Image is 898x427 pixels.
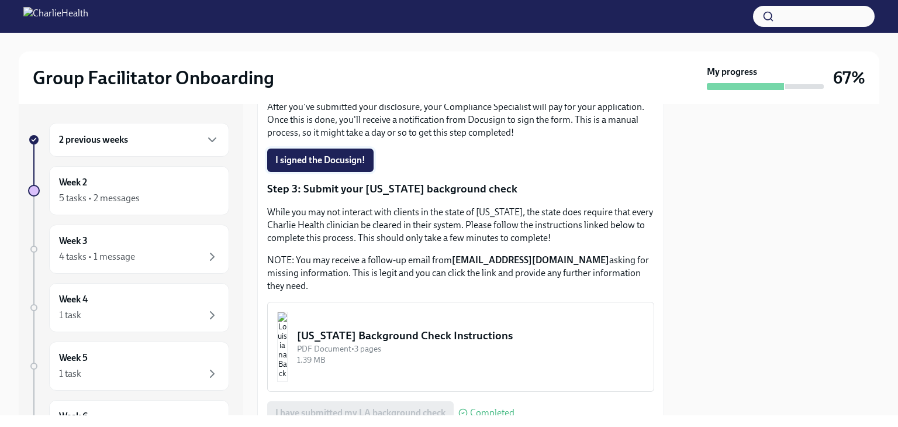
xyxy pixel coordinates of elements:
[297,328,644,343] div: [US_STATE] Background Check Instructions
[59,192,140,205] div: 5 tasks • 2 messages
[28,283,229,332] a: Week 41 task
[297,343,644,354] div: PDF Document • 3 pages
[297,354,644,366] div: 1.39 MB
[707,66,757,78] strong: My progress
[59,309,81,322] div: 1 task
[59,410,88,423] h6: Week 6
[59,293,88,306] h6: Week 4
[59,176,87,189] h6: Week 2
[33,66,274,89] h2: Group Facilitator Onboarding
[267,206,654,245] p: While you may not interact with clients in the state of [US_STATE], the state does require that e...
[277,312,288,382] img: Louisiana Background Check Instructions
[28,225,229,274] a: Week 34 tasks • 1 message
[267,101,654,139] p: After you've submitted your disclosure, your Compliance Specialist will pay for your application....
[833,67,865,88] h3: 67%
[28,166,229,215] a: Week 25 tasks • 2 messages
[470,408,514,418] span: Completed
[59,352,88,364] h6: Week 5
[267,302,654,392] button: [US_STATE] Background Check InstructionsPDF Document•3 pages1.39 MB
[49,123,229,157] div: 2 previous weeks
[275,154,365,166] span: I signed the Docusign!
[267,149,374,172] button: I signed the Docusign!
[59,250,135,263] div: 4 tasks • 1 message
[28,342,229,391] a: Week 51 task
[59,235,88,247] h6: Week 3
[59,133,128,146] h6: 2 previous weeks
[452,254,609,266] strong: [EMAIL_ADDRESS][DOMAIN_NAME]
[267,254,654,292] p: NOTE: You may receive a follow-up email from asking for missing information. This is legit and yo...
[23,7,88,26] img: CharlieHealth
[59,367,81,380] div: 1 task
[267,181,654,197] p: Step 3: Submit your [US_STATE] background check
